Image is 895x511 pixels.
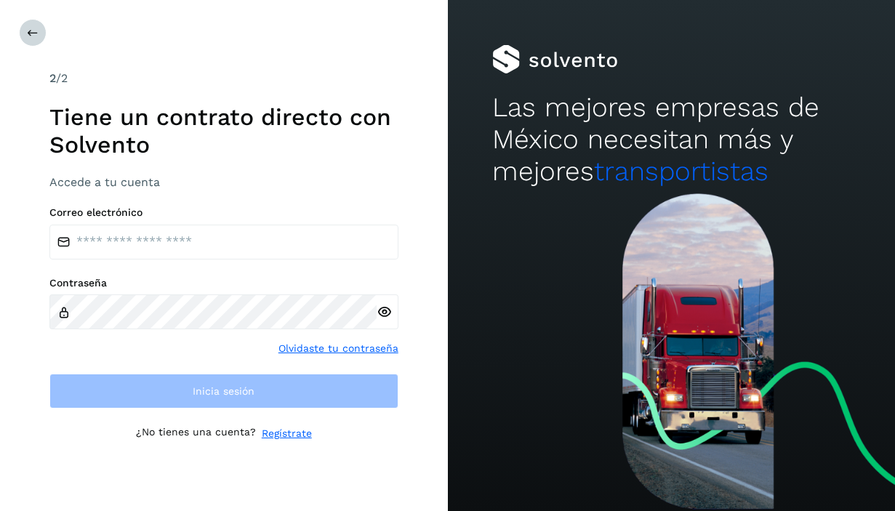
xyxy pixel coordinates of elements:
[492,92,850,188] h2: Las mejores empresas de México necesitan más y mejores
[136,426,256,441] p: ¿No tienes una cuenta?
[193,386,254,396] span: Inicia sesión
[49,175,398,189] h3: Accede a tu cuenta
[49,374,398,409] button: Inicia sesión
[49,103,398,159] h1: Tiene un contrato directo con Solvento
[49,277,398,289] label: Contraseña
[49,71,56,85] span: 2
[49,206,398,219] label: Correo electrónico
[278,341,398,356] a: Olvidaste tu contraseña
[49,70,398,87] div: /2
[262,426,312,441] a: Regístrate
[594,156,768,187] span: transportistas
